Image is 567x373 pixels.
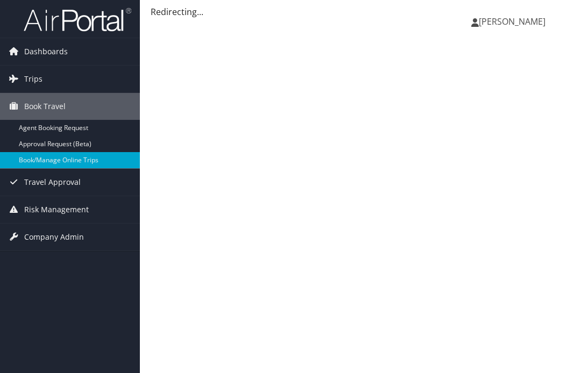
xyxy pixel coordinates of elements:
[24,196,89,223] span: Risk Management
[24,169,81,196] span: Travel Approval
[479,16,545,27] span: [PERSON_NAME]
[24,66,42,92] span: Trips
[471,5,556,38] a: [PERSON_NAME]
[24,224,84,250] span: Company Admin
[24,38,68,65] span: Dashboards
[24,93,66,120] span: Book Travel
[24,7,131,32] img: airportal-logo.png
[151,5,556,18] div: Redirecting...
